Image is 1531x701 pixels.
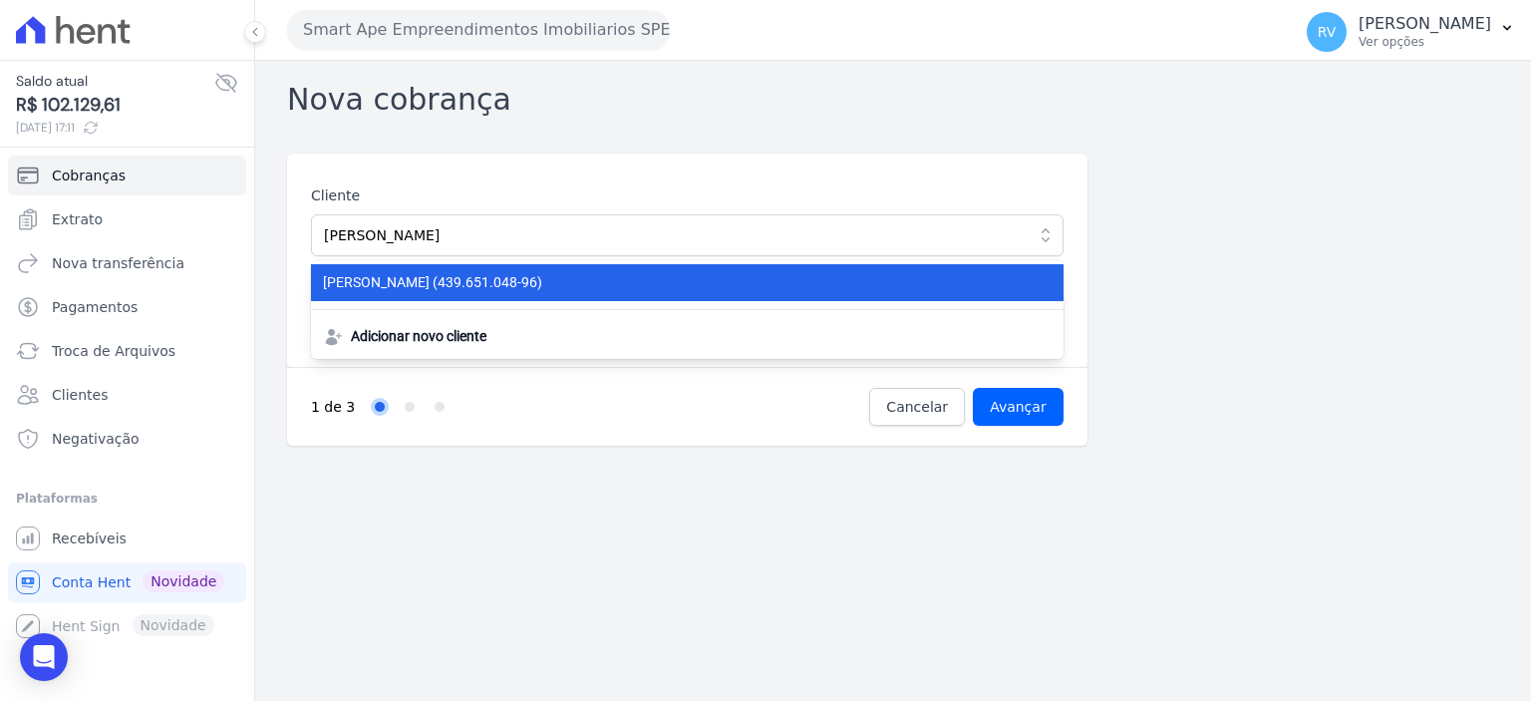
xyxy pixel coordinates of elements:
[973,388,1064,426] input: Avançar
[52,385,108,405] span: Clientes
[20,633,68,681] div: Open Intercom Messenger
[16,71,214,92] span: Saldo atual
[52,528,127,548] span: Recebíveis
[16,487,238,511] div: Plataformas
[143,570,224,592] span: Novidade
[869,388,965,426] a: Cancelar
[886,397,948,417] span: Cancelar
[1318,25,1337,39] span: RV
[52,253,184,273] span: Nova transferência
[8,287,246,327] a: Pagamentos
[8,375,246,415] a: Clientes
[1359,34,1491,50] p: Ver opções
[8,419,246,459] a: Negativação
[52,341,175,361] span: Troca de Arquivos
[1291,4,1531,60] button: RV [PERSON_NAME] Ver opções
[351,326,486,347] span: Adicionar novo cliente
[52,572,131,592] span: Conta Hent
[311,214,1064,256] input: Filtrar por nome ou CPF
[16,119,214,137] span: [DATE] 17:11
[323,272,1028,293] span: [PERSON_NAME] (439.651.048-96)
[287,77,511,122] h2: Nova cobrança
[1359,14,1491,34] p: [PERSON_NAME]
[311,185,1064,206] label: Cliente
[8,519,246,558] a: Recebíveis
[52,429,140,449] span: Negativação
[311,397,355,418] p: 1 de 3
[311,318,1064,355] a: Adicionar novo cliente
[52,209,103,229] span: Extrato
[287,10,670,50] button: Smart Ape Empreendimentos Imobiliarios SPE LTDA
[8,156,246,195] a: Cobranças
[8,243,246,283] a: Nova transferência
[8,199,246,239] a: Extrato
[8,562,246,602] a: Conta Hent Novidade
[52,166,126,185] span: Cobranças
[311,388,869,426] nav: Progress
[8,331,246,371] a: Troca de Arquivos
[16,156,238,646] nav: Sidebar
[16,92,214,119] span: R$ 102.129,61
[52,297,138,317] span: Pagamentos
